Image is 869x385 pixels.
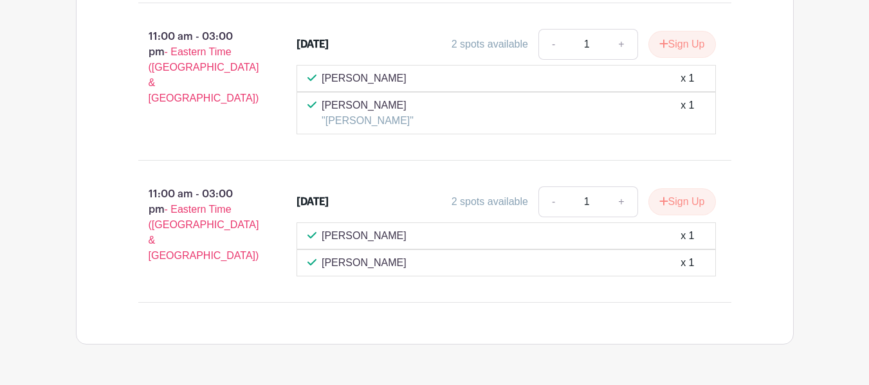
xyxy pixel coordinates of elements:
[605,29,637,60] a: +
[681,228,694,244] div: x 1
[322,71,407,86] p: [PERSON_NAME]
[149,46,259,103] span: - Eastern Time ([GEOGRAPHIC_DATA] & [GEOGRAPHIC_DATA])
[681,255,694,271] div: x 1
[648,31,716,58] button: Sign Up
[297,37,329,52] div: [DATE]
[118,24,277,111] p: 11:00 am - 03:00 pm
[149,204,259,261] span: - Eastern Time ([GEOGRAPHIC_DATA] & [GEOGRAPHIC_DATA])
[322,98,414,113] p: [PERSON_NAME]
[322,113,414,129] p: "[PERSON_NAME]"
[452,194,528,210] div: 2 spots available
[605,186,637,217] a: +
[648,188,716,215] button: Sign Up
[322,228,407,244] p: [PERSON_NAME]
[297,194,329,210] div: [DATE]
[681,98,694,129] div: x 1
[322,255,407,271] p: [PERSON_NAME]
[452,37,528,52] div: 2 spots available
[538,186,568,217] a: -
[681,71,694,86] div: x 1
[538,29,568,60] a: -
[118,181,277,269] p: 11:00 am - 03:00 pm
